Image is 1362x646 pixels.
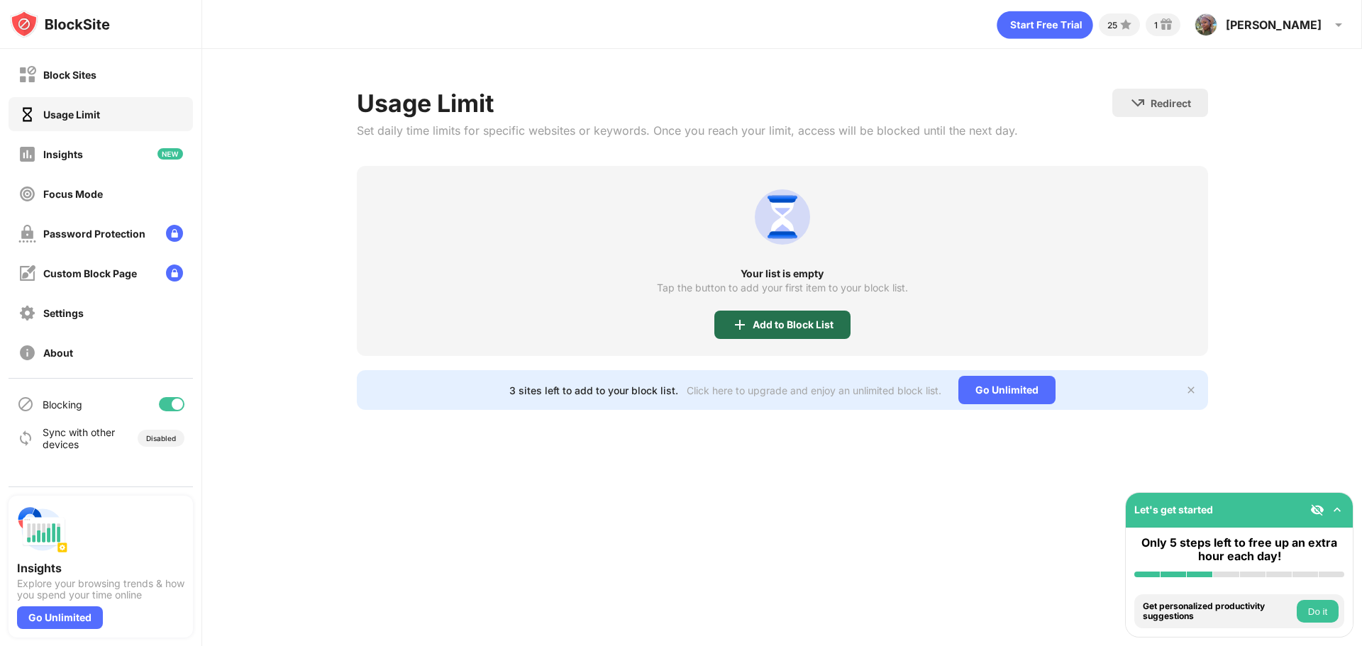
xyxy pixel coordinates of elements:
[1107,20,1117,30] div: 25
[357,89,1018,118] div: Usage Limit
[157,148,183,160] img: new-icon.svg
[18,264,36,282] img: customize-block-page-off.svg
[1330,503,1344,517] img: omni-setup-toggle.svg
[43,69,96,81] div: Block Sites
[1143,601,1293,622] div: Get personalized productivity suggestions
[17,561,184,575] div: Insights
[43,399,82,411] div: Blocking
[1154,20,1158,30] div: 1
[43,228,145,240] div: Password Protection
[43,267,137,279] div: Custom Block Page
[1226,18,1322,32] div: [PERSON_NAME]
[18,344,36,362] img: about-off.svg
[357,268,1208,279] div: Your list is empty
[748,183,816,251] img: usage-limit.svg
[753,319,834,330] div: Add to Block List
[18,304,36,322] img: settings-off.svg
[1185,384,1197,396] img: x-button.svg
[43,188,103,200] div: Focus Mode
[657,282,908,294] div: Tap the button to add your first item to your block list.
[1158,16,1175,33] img: reward-small.svg
[17,606,103,629] div: Go Unlimited
[1134,503,1213,516] div: Let's get started
[1195,13,1217,36] img: ACg8ocJk_JSBMpui_UlHP_SatYUl70D9gMBA2NDspn02XO8fu9J3ukswew=s96-c
[18,225,36,243] img: password-protection-off.svg
[17,430,34,447] img: sync-icon.svg
[357,123,1018,138] div: Set daily time limits for specific websites or keywords. Once you reach your limit, access will b...
[17,504,68,555] img: push-insights.svg
[509,384,678,396] div: 3 sites left to add to your block list.
[43,347,73,359] div: About
[10,10,110,38] img: logo-blocksite.svg
[17,578,184,601] div: Explore your browsing trends & how you spend your time online
[43,108,100,121] div: Usage Limit
[18,185,36,203] img: focus-off.svg
[1151,97,1191,109] div: Redirect
[18,145,36,163] img: insights-off.svg
[997,11,1093,39] div: animation
[687,384,941,396] div: Click here to upgrade and enjoy an unlimited block list.
[958,376,1056,404] div: Go Unlimited
[1134,536,1344,563] div: Only 5 steps left to free up an extra hour each day!
[1310,503,1324,517] img: eye-not-visible.svg
[166,225,183,242] img: lock-menu.svg
[146,434,176,442] div: Disabled
[18,66,36,84] img: block-off.svg
[166,264,183,282] img: lock-menu.svg
[43,148,83,160] div: Insights
[43,426,116,450] div: Sync with other devices
[1117,16,1134,33] img: points-small.svg
[17,396,34,413] img: blocking-icon.svg
[1297,600,1339,623] button: Do it
[18,106,36,123] img: time-usage-on.svg
[43,307,84,319] div: Settings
